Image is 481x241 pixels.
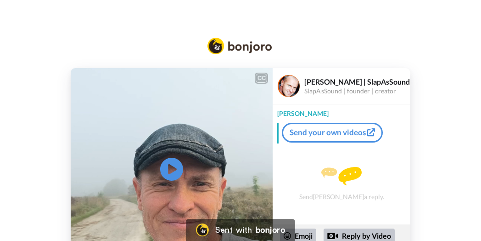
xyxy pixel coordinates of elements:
div: Send [PERSON_NAME] a reply. [273,147,410,220]
img: Bonjoro Logo [207,38,272,54]
a: Send your own videos [282,123,383,142]
div: bonjoro [256,226,285,234]
div: [PERSON_NAME] [273,104,410,118]
img: Bonjoro Logo [196,224,209,236]
a: Bonjoro LogoSent withbonjoro [186,219,295,241]
div: [PERSON_NAME] | SlapAsSound [304,77,410,86]
div: Sent with [215,226,252,234]
img: Profile Image [278,75,300,97]
div: CC [256,74,267,83]
img: message.svg [321,167,362,185]
div: SlapAsSound | founder | creator [304,87,410,95]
